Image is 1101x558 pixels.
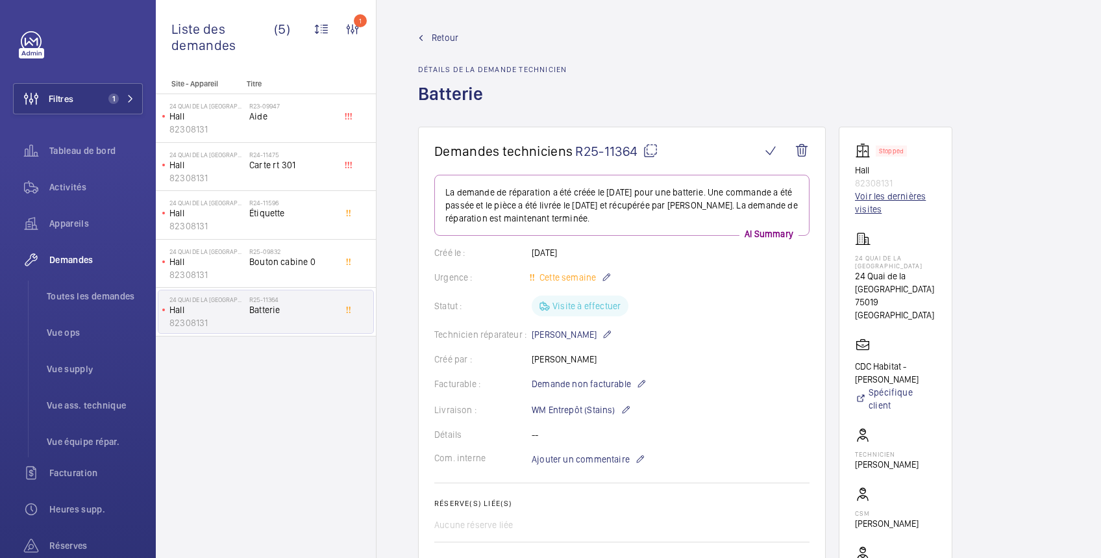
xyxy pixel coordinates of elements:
span: Toutes les demandes [47,290,143,303]
p: Titre [247,79,332,88]
p: La demande de réparation a été créée le [DATE] pour une batterie. Une commande a été passée et le... [445,186,798,225]
h2: R25-11364 [249,296,335,303]
p: Technicien [855,450,919,458]
p: 75019 [GEOGRAPHIC_DATA] [855,296,936,322]
p: 24 Quai de la [GEOGRAPHIC_DATA] [855,254,936,270]
p: WM Entrepôt (Stains) [532,402,631,418]
span: Appareils [49,217,143,230]
span: Cette semaine [537,272,596,283]
span: Vue équipe répar. [47,435,143,448]
p: Stopped [879,149,904,153]
span: Facturation [49,466,143,479]
img: elevator.svg [855,143,876,159]
span: Vue ass. technique [47,399,143,412]
span: Demandes techniciens [434,143,573,159]
p: 82308131 [855,177,936,190]
span: Carte rt 301 [249,159,335,171]
span: Bouton cabine 0 [249,255,335,268]
p: Hall [169,303,244,316]
p: 24 Quai de la [GEOGRAPHIC_DATA] [169,151,244,159]
p: 82308131 [169,123,244,136]
h1: Batterie [418,82,567,127]
span: Vue supply [47,362,143,375]
p: 24 Quai de la [GEOGRAPHIC_DATA] [169,296,244,303]
span: Retour [432,31,458,44]
p: 24 Quai de la [GEOGRAPHIC_DATA] [169,199,244,207]
p: 24 Quai de la [GEOGRAPHIC_DATA] [855,270,936,296]
p: Hall [169,159,244,171]
p: [PERSON_NAME] [532,327,612,342]
p: Site - Appareil [156,79,241,88]
span: Heures supp. [49,503,143,516]
p: 82308131 [169,171,244,184]
p: 24 Quai de la [GEOGRAPHIC_DATA] [169,102,244,110]
h2: Détails de la demande technicien [418,65,567,74]
span: Filtres [49,92,73,105]
span: Tableau de bord [49,144,143,157]
span: R25-11364 [575,143,658,159]
span: Activités [49,181,143,194]
span: Aide [249,110,335,123]
h2: R25-09832 [249,247,335,255]
button: Filtres1 [13,83,143,114]
h2: Réserve(s) liée(s) [434,499,810,508]
span: Étiquette [249,207,335,220]
h2: R24-11475 [249,151,335,159]
span: Demande non facturable [532,377,631,390]
p: Hall [169,255,244,268]
p: 24 Quai de la [GEOGRAPHIC_DATA] [169,247,244,255]
p: 82308131 [169,268,244,281]
p: Hall [169,207,244,220]
p: 82308131 [169,316,244,329]
span: Ajouter un commentaire [532,453,630,466]
span: Demandes [49,253,143,266]
p: [PERSON_NAME] [855,458,919,471]
a: Spécifique client [855,386,936,412]
p: Hall [855,164,936,177]
span: Batterie [249,303,335,316]
span: 1 [108,94,119,104]
span: Réserves [49,539,143,552]
p: Hall [169,110,244,123]
p: [PERSON_NAME] [855,517,919,530]
span: Liste des demandes [171,21,274,53]
span: Vue ops [47,326,143,339]
p: 82308131 [169,220,244,233]
p: CDC Habitat - [PERSON_NAME] [855,360,936,386]
a: Voir les dernières visites [855,190,936,216]
p: CSM [855,509,919,517]
h2: R24-11596 [249,199,335,207]
h2: R23-09947 [249,102,335,110]
p: AI Summary [739,227,798,240]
